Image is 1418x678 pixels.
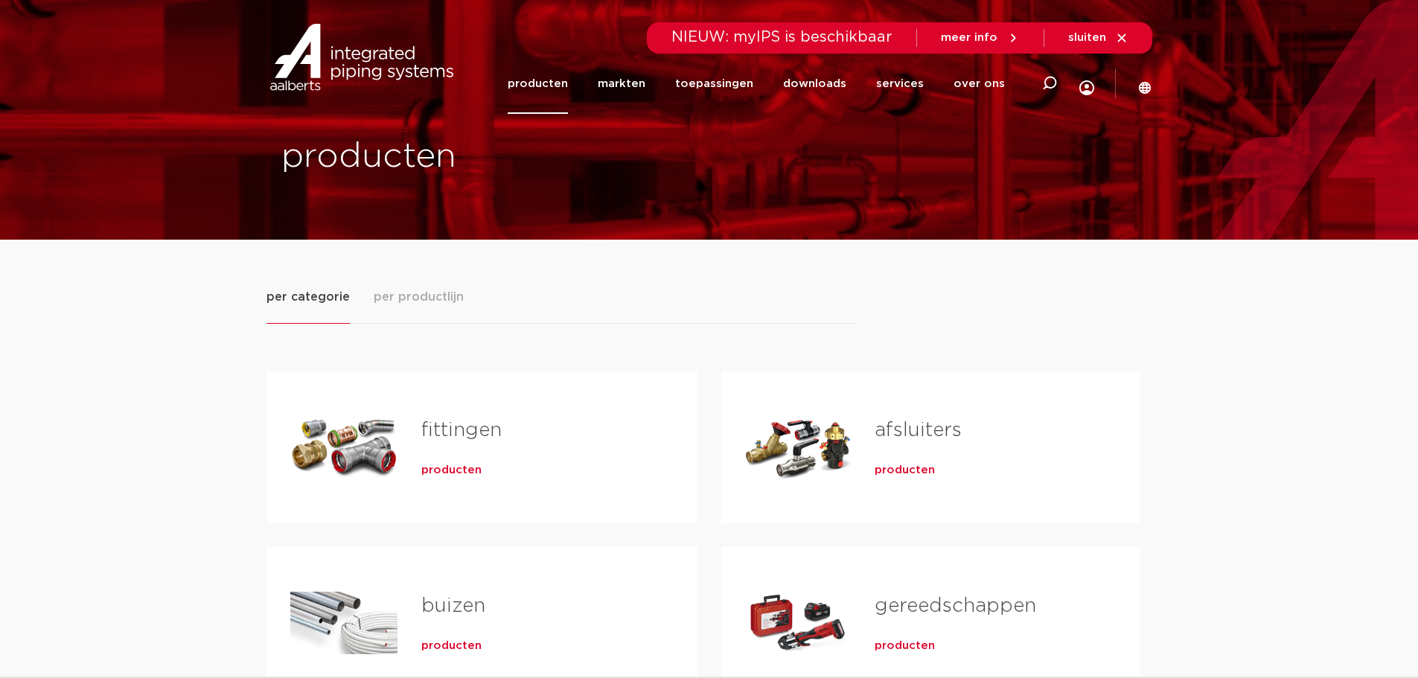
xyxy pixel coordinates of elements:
[281,133,702,181] h1: producten
[671,30,892,45] span: NIEUW: myIPS is beschikbaar
[675,54,753,114] a: toepassingen
[374,288,464,306] span: per productlijn
[941,32,997,43] span: meer info
[508,54,1005,114] nav: Menu
[875,463,935,478] a: producten
[421,420,502,440] a: fittingen
[875,596,1036,615] a: gereedschappen
[421,639,482,653] a: producten
[941,31,1020,45] a: meer info
[421,463,482,478] a: producten
[876,54,924,114] a: services
[875,639,935,653] a: producten
[1068,32,1106,43] span: sluiten
[954,54,1005,114] a: over ons
[266,288,350,306] span: per categorie
[1068,31,1128,45] a: sluiten
[421,596,485,615] a: buizen
[598,54,645,114] a: markten
[508,54,568,114] a: producten
[1079,49,1094,118] div: my IPS
[783,54,846,114] a: downloads
[875,420,962,440] a: afsluiters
